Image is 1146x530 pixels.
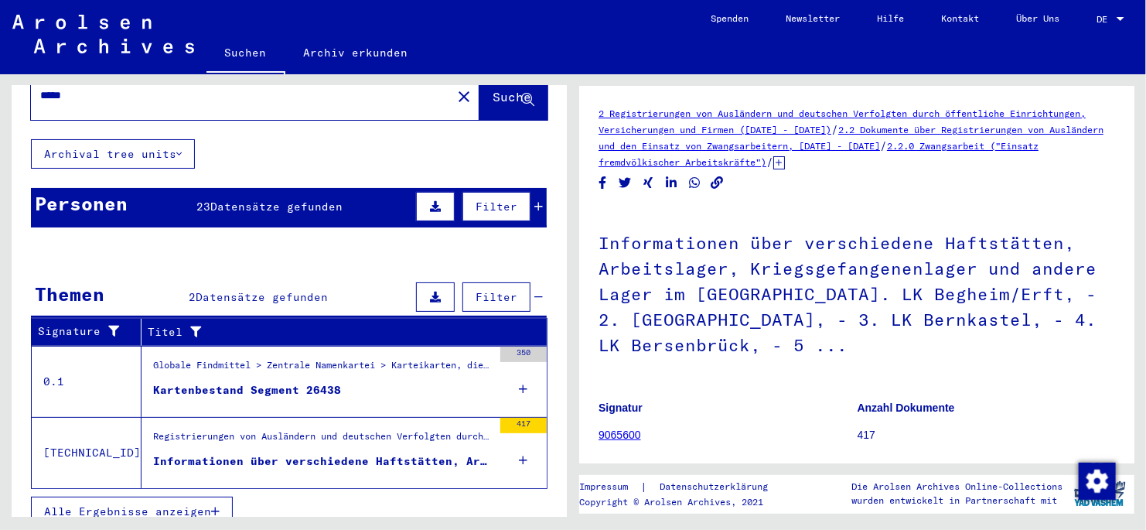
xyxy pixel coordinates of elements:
[211,200,343,214] span: Datensätze gefunden
[579,495,786,509] p: Copyright © Arolsen Archives, 2021
[599,207,1115,378] h1: Informationen über verschiedene Haftstätten, Arbeitslager, Kriegsgefangenenlager und andere Lager...
[851,480,1062,494] p: Die Arolsen Archives Online-Collections
[599,108,1086,135] a: 2 Registrierungen von Ausländern und deutschen Verfolgten durch öffentliche Einrichtungen, Versic...
[35,190,128,217] div: Personen
[153,453,493,470] div: Informationen über verschiedene Haftstätten, Arbeitslager, Kriegsgefangenenlager und andere Lager...
[880,138,887,152] span: /
[38,320,145,344] div: Signature
[148,324,517,340] div: Titel
[1079,463,1116,500] img: Zustimmung ändern
[153,358,493,380] div: Globale Findmittel > Zentrale Namenkartei > Karteikarten, die im Rahmen der sequentiellen Massend...
[599,402,643,414] b: Signatur
[640,173,657,193] button: Share on Xing
[476,200,517,214] span: Filter
[493,89,531,104] span: Suche
[476,290,517,304] span: Filter
[12,15,194,53] img: Arolsen_neg.svg
[31,139,195,169] button: Archival tree units
[687,173,703,193] button: Share on WhatsApp
[479,72,547,120] button: Suche
[148,320,532,344] div: Titel
[455,87,473,106] mat-icon: close
[1097,14,1114,25] span: DE
[647,479,786,495] a: Datenschutzerklärung
[831,122,838,136] span: /
[1071,474,1129,513] img: yv_logo.png
[579,479,640,495] a: Impressum
[31,497,233,526] button: Alle Ergebnisse anzeigen
[595,173,611,193] button: Share on Facebook
[153,429,493,451] div: Registrierungen von Ausländern und deutschen Verfolgten durch öffentliche Einrichtungen, Versiche...
[858,402,955,414] b: Anzahl Dokumente
[663,173,680,193] button: Share on LinkedIn
[617,173,633,193] button: Share on Twitter
[599,124,1103,152] a: 2.2 Dokumente über Registrierungen von Ausländern und den Einsatz von Zwangsarbeitern, [DATE] - [...
[851,494,1062,508] p: wurden entwickelt in Partnerschaft mit
[462,282,530,312] button: Filter
[766,155,773,169] span: /
[153,382,341,398] div: Kartenbestand Segment 26438
[38,323,129,340] div: Signature
[709,173,725,193] button: Copy link
[197,200,211,214] span: 23
[285,34,427,71] a: Archiv erkunden
[599,429,641,441] a: 9065600
[858,427,1116,443] p: 417
[44,504,211,518] span: Alle Ergebnisse anzeigen
[449,80,479,111] button: Clear
[579,479,786,495] div: |
[462,192,530,221] button: Filter
[206,34,285,74] a: Suchen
